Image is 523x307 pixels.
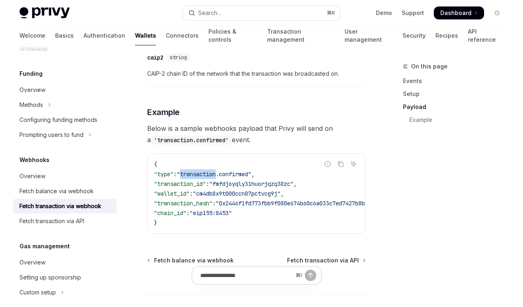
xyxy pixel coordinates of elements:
[166,26,199,45] a: Connectors
[154,180,206,188] span: "transaction_id"
[403,75,510,87] a: Events
[281,190,284,197] span: ,
[154,219,157,226] span: }
[154,256,234,264] span: Fetch balance via webhook
[147,123,366,145] span: Below is a sample webhooks payload that Privy will send on a event.
[212,200,216,207] span: :
[13,199,117,213] a: Fetch transaction via webhook
[209,180,294,188] span: "fmfdj6yqly31huorjqzq38zc"
[19,258,45,267] div: Overview
[147,53,163,62] div: caip2
[19,273,81,282] div: Setting up sponsorship
[13,255,117,270] a: Overview
[190,209,232,217] span: "eip155:8453"
[411,62,448,71] span: On this page
[200,266,292,284] input: Ask a question...
[174,171,177,178] span: :
[403,26,426,45] a: Security
[19,85,45,95] div: Overview
[19,69,43,79] h5: Funding
[84,26,125,45] a: Authentication
[19,201,101,211] div: Fetch transaction via webhook
[327,10,335,16] span: ⌘ K
[19,155,49,165] h5: Webhooks
[154,190,190,197] span: "wallet_id"
[183,6,340,20] button: Open search
[19,26,45,45] a: Welcome
[335,159,346,169] button: Copy the contents from the code block
[55,26,74,45] a: Basics
[19,130,84,140] div: Prompting users to fund
[402,9,424,17] a: Support
[403,113,510,126] a: Example
[403,100,510,113] a: Payload
[154,200,212,207] span: "transaction_hash"
[13,83,117,97] a: Overview
[345,26,393,45] a: User management
[491,6,504,19] button: Toggle dark mode
[376,9,392,17] a: Demo
[13,169,117,183] a: Overview
[13,270,117,285] a: Setting up sponsorship
[186,209,190,217] span: :
[193,190,281,197] span: "cm4db8x9t000ccn87pctvcg9j"
[208,26,257,45] a: Policies & controls
[19,7,70,19] img: light logo
[190,190,193,197] span: :
[440,9,472,17] span: Dashboard
[19,216,84,226] div: Fetch transaction via API
[19,171,45,181] div: Overview
[198,8,221,18] div: Search...
[251,171,255,178] span: ,
[19,288,56,297] div: Custom setup
[147,107,180,118] span: Example
[13,285,117,300] button: Toggle Custom setup section
[216,200,436,207] span: "0x2446f1fd773fbb9f080e674b60c6a033c7ed7427b8b9413cf28a2a4a6da9b56c"
[135,26,156,45] a: Wallets
[287,256,359,264] span: Fetch transaction via API
[151,136,232,145] code: 'transaction.confirmed'
[13,128,117,142] button: Toggle Prompting users to fund section
[170,54,187,61] span: string
[13,184,117,198] a: Fetch balance via webhook
[154,209,186,217] span: "chain_id"
[435,26,458,45] a: Recipes
[13,113,117,127] a: Configuring funding methods
[13,98,117,112] button: Toggle Methods section
[148,256,234,264] a: Fetch balance via webhook
[348,159,359,169] button: Ask AI
[468,26,504,45] a: API reference
[267,26,335,45] a: Transaction management
[19,100,43,110] div: Methods
[403,87,510,100] a: Setup
[287,256,365,264] a: Fetch transaction via API
[434,6,484,19] a: Dashboard
[294,180,297,188] span: ,
[206,180,209,188] span: :
[19,115,97,125] div: Configuring funding methods
[19,241,70,251] h5: Gas management
[305,270,316,281] button: Send message
[13,214,117,228] a: Fetch transaction via API
[322,159,333,169] button: Report incorrect code
[19,186,94,196] div: Fetch balance via webhook
[154,171,174,178] span: "type"
[154,161,157,168] span: {
[177,171,251,178] span: "transaction.confirmed"
[147,69,366,79] span: CAIP-2 chain ID of the network that the transaction was broadcasted on.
